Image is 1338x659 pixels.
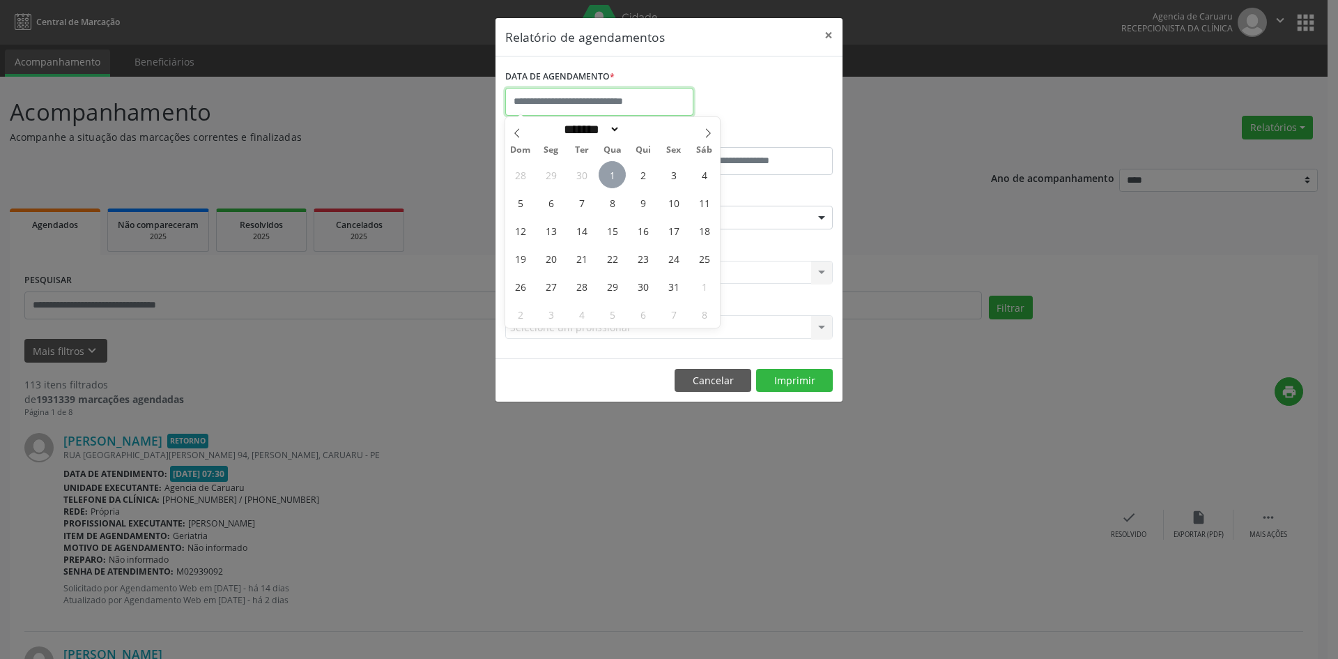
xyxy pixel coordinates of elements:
span: Outubro 12, 2025 [507,217,534,244]
span: Sáb [689,146,720,155]
span: Setembro 30, 2025 [568,161,595,188]
span: Outubro 23, 2025 [629,245,656,272]
span: Outubro 26, 2025 [507,273,534,300]
button: Imprimir [756,369,833,393]
span: Outubro 13, 2025 [537,217,564,244]
span: Outubro 25, 2025 [691,245,718,272]
span: Dom [505,146,536,155]
span: Qua [597,146,628,155]
select: Month [559,122,620,137]
span: Outubro 3, 2025 [660,161,687,188]
span: Outubro 14, 2025 [568,217,595,244]
span: Novembro 7, 2025 [660,301,687,328]
span: Outubro 15, 2025 [599,217,626,244]
span: Setembro 28, 2025 [507,161,534,188]
span: Outubro 17, 2025 [660,217,687,244]
label: ATÉ [672,126,833,147]
span: Novembro 5, 2025 [599,301,626,328]
span: Novembro 8, 2025 [691,301,718,328]
span: Outubro 11, 2025 [691,189,718,216]
span: Outubro 16, 2025 [629,217,656,244]
span: Outubro 19, 2025 [507,245,534,272]
button: Close [815,18,843,52]
h5: Relatório de agendamentos [505,28,665,46]
span: Outubro 31, 2025 [660,273,687,300]
span: Outubro 21, 2025 [568,245,595,272]
span: Sex [659,146,689,155]
span: Outubro 1, 2025 [599,161,626,188]
span: Outubro 27, 2025 [537,273,564,300]
span: Outubro 30, 2025 [629,273,656,300]
span: Outubro 22, 2025 [599,245,626,272]
span: Outubro 29, 2025 [599,273,626,300]
span: Novembro 1, 2025 [691,273,718,300]
span: Novembro 6, 2025 [629,301,656,328]
span: Outubro 5, 2025 [507,189,534,216]
span: Novembro 3, 2025 [537,301,564,328]
span: Qui [628,146,659,155]
button: Cancelar [675,369,751,393]
span: Outubro 2, 2025 [629,161,656,188]
span: Outubro 6, 2025 [537,189,564,216]
span: Outubro 7, 2025 [568,189,595,216]
span: Outubro 9, 2025 [629,189,656,216]
span: Novembro 4, 2025 [568,301,595,328]
label: DATA DE AGENDAMENTO [505,66,615,88]
span: Outubro 4, 2025 [691,161,718,188]
input: Year [620,122,666,137]
span: Seg [536,146,567,155]
span: Novembro 2, 2025 [507,301,534,328]
span: Outubro 18, 2025 [691,217,718,244]
span: Outubro 24, 2025 [660,245,687,272]
span: Outubro 20, 2025 [537,245,564,272]
span: Outubro 8, 2025 [599,189,626,216]
span: Setembro 29, 2025 [537,161,564,188]
span: Outubro 28, 2025 [568,273,595,300]
span: Ter [567,146,597,155]
span: Outubro 10, 2025 [660,189,687,216]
